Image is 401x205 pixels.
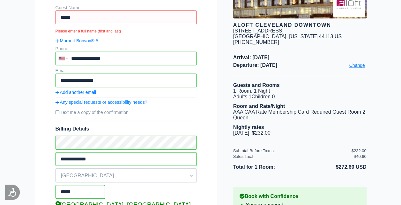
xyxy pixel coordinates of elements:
li: Total for 1 Room: [233,163,300,171]
span: 44113 [319,34,333,39]
span: [GEOGRAPHIC_DATA], [233,34,288,39]
span: Children 0 [251,94,275,99]
a: Any special requests or accessibility needs? [56,100,197,105]
b: Guests and Rooms [233,82,280,88]
div: Sales Tax: [233,154,352,159]
div: United States: +1 [56,52,70,65]
div: [STREET_ADDRESS] [233,28,284,34]
a: Add another email [56,90,197,95]
span: [US_STATE] [289,34,317,39]
span: [DATE] $232.00 [233,130,271,136]
div: $40.60 [354,154,367,159]
label: Text me a copy of the confirmation [56,107,197,117]
div: Subtotal Before Taxes: [233,148,352,153]
label: Email [56,68,67,73]
div: $232.00 [352,148,367,153]
li: 1 Room, 1 Night [233,88,367,94]
b: Room and Rate/Night [233,103,285,109]
div: [PHONE_NUMBER] [233,39,367,45]
span: [GEOGRAPHIC_DATA] [56,170,196,181]
span: Billing Details [56,126,197,132]
b: Nightly rates [233,124,264,130]
a: Marriott Bonvoy® # [56,38,197,43]
span: US [335,34,342,39]
li: AAA CAA Rate Membership Card Required Guest Room 2 Queen [233,109,367,121]
label: Phone [56,46,68,51]
b: Book with Confidence [240,194,360,199]
span: Departure: [DATE] [233,62,367,68]
li: $272.60 USD [300,163,367,171]
small: Please enter a full name (first and last) [56,29,197,33]
div: Aloft Cleveland Downtown [233,22,367,28]
li: Adults 1 [233,94,367,100]
a: Change [347,61,366,69]
span: Arrival: [DATE] [233,55,367,60]
label: Guest Name [56,5,81,10]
